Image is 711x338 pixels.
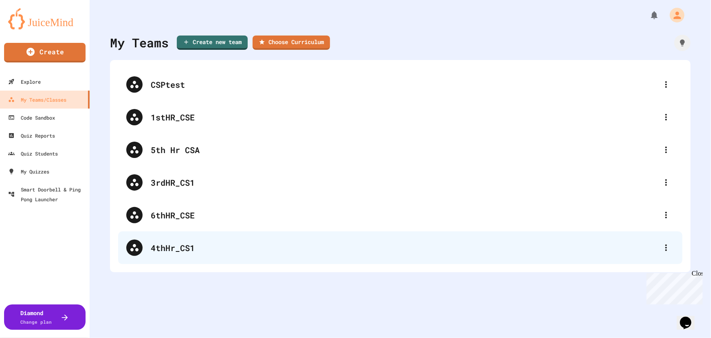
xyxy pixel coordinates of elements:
[3,3,56,52] div: Chat with us now!Close
[674,35,691,51] div: How it works
[8,77,41,87] div: Explore
[4,43,86,62] a: Create
[21,309,52,326] div: Diamond
[118,199,682,231] div: 6thHR_CSE
[677,305,703,330] iframe: chat widget
[4,305,86,330] button: DiamondChange plan
[177,36,248,50] a: Create new team
[8,95,66,105] div: My Teams/Classes
[118,231,682,264] div: 4thHr_CS1
[8,8,81,29] img: logo-orange.svg
[151,176,658,189] div: 3rdHR_CS1
[110,33,169,52] div: My Teams
[661,6,687,24] div: My Account
[118,166,682,199] div: 3rdHR_CS1
[8,149,58,158] div: Quiz Students
[151,144,658,156] div: 5th Hr CSA
[151,209,658,221] div: 6thHR_CSE
[643,270,703,305] iframe: chat widget
[8,167,49,176] div: My Quizzes
[151,111,658,123] div: 1stHR_CSE
[21,319,52,325] span: Change plan
[8,113,55,122] div: Code Sandbox
[8,131,55,140] div: Quiz Reports
[151,242,658,254] div: 4thHr_CS1
[118,101,682,133] div: 1stHR_CSE
[8,185,86,204] div: Smart Doorbell & Ping Pong Launcher
[118,68,682,101] div: CSPtest
[634,8,661,22] div: My Notifications
[118,133,682,166] div: 5th Hr CSA
[253,36,330,50] a: Choose Curriculum
[151,78,658,91] div: CSPtest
